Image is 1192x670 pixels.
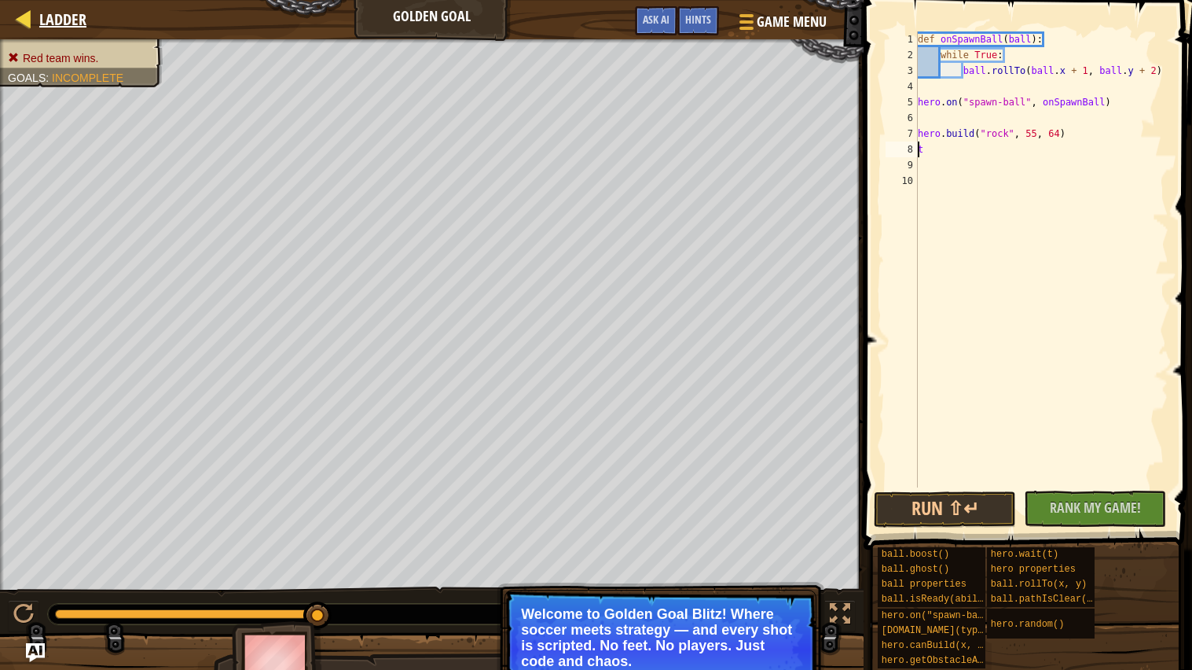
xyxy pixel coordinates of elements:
span: Game Menu [757,12,827,32]
div: 4 [886,79,918,94]
span: hero.random() [991,619,1065,630]
div: 2 [886,47,918,63]
span: Goals [8,72,46,84]
span: ball properties [882,579,966,590]
button: Ctrl + P: Play [8,600,39,632]
span: hero.canBuild(x, y) [882,640,989,651]
span: Red team wins. [23,52,98,64]
span: [DOMAIN_NAME](type, x, y) [882,625,1023,636]
div: 5 [886,94,918,110]
button: Game Menu [727,6,836,43]
div: 7 [886,126,918,142]
span: ball.ghost() [882,564,949,575]
span: Incomplete [52,72,123,84]
p: Welcome to Golden Goal Blitz! Where soccer meets strategy — and every shot is scripted. No feet. ... [521,606,800,669]
div: 1 [886,31,918,47]
span: hero.getObstacleAt(x, y) [882,655,1018,666]
button: Run ⇧↵ [874,491,1016,528]
div: 6 [886,110,918,126]
button: Toggle fullscreen [824,600,856,632]
li: Red team wins. [8,50,151,66]
span: : [46,72,52,84]
span: ball.pathIsClear(x, y) [991,594,1115,605]
span: ball.rollTo(x, y) [991,579,1087,590]
span: hero properties [991,564,1076,575]
div: 8 [886,142,918,157]
span: hero.on("spawn-ball", f) [882,610,1018,621]
span: Ask AI [643,12,669,27]
a: Ladder [31,9,86,30]
span: Rank My Game! [1050,498,1141,517]
button: Ask AI [635,6,677,35]
span: hero.wait(t) [991,549,1058,560]
div: 9 [886,157,918,173]
span: Ladder [39,9,86,30]
button: Ask AI [26,643,45,662]
div: 3 [886,63,918,79]
div: 10 [886,173,918,189]
button: Rank My Game! [1024,491,1166,527]
span: Hints [685,12,711,27]
span: ball.isReady(ability) [882,594,1000,605]
span: ball.boost() [882,549,949,560]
